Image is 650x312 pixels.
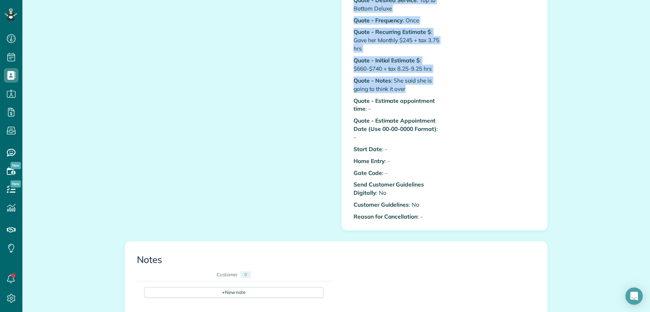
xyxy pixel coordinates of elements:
div: New note [144,287,324,298]
b: Quote - Frequency [354,17,403,24]
b: Home Entry [354,157,385,164]
b: Gate Code [354,169,382,176]
p: : Once [354,16,439,25]
span: New [10,180,21,188]
b: Quote - Notes [354,77,391,84]
div: Open Intercom Messenger [625,287,643,305]
p: : No [354,180,439,197]
b: Reason for Cancellation [354,213,417,220]
span: + [222,289,225,295]
div: 0 [240,271,251,278]
p: : - [354,169,439,177]
p: : - [354,97,439,113]
b: Quote - Estimate appointment time [354,97,435,113]
h3: Notes [137,255,536,265]
b: Start Date [354,145,382,153]
p: : - [354,117,439,141]
p: : She said she is going to think it over [354,76,439,93]
p: : No [354,201,439,209]
p: : - [354,145,439,153]
div: Customer [217,271,238,278]
b: Customer Guidelines [354,201,409,208]
b: Quote - Recurring Estimate $ [354,28,431,35]
p: : Gave her Monthly $245 + tax 3.75 hrs [354,28,439,53]
p: : $660-$740 + tax 8.25-9.25 hrs [354,56,439,73]
b: Send Customer Guidelines Digitally [354,181,424,196]
span: New [10,162,21,169]
p: : - [354,157,439,165]
p: : - [354,212,439,221]
b: Quote - Estimate Appointment Date (Use 00-00-0000 Format) [354,117,437,132]
b: Quote - Initial Estimate $ [354,57,420,64]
